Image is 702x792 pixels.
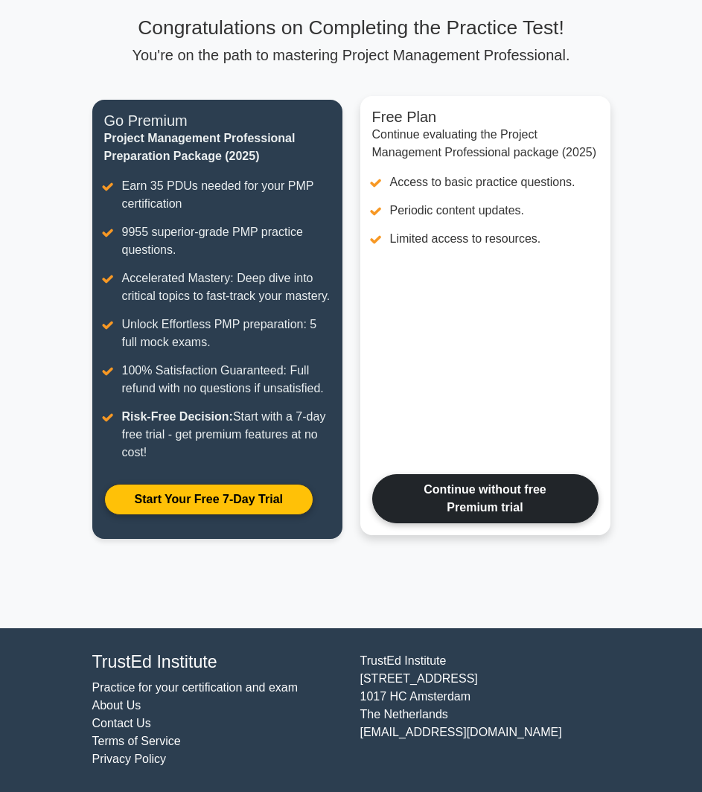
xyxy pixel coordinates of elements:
a: Start Your Free 7-Day Trial [104,484,313,515]
a: Practice for your certification and exam [92,681,299,694]
h4: TrustEd Institute [92,652,342,673]
h3: Congratulations on Completing the Practice Test! [92,16,610,40]
div: TrustEd Institute [STREET_ADDRESS] 1017 HC Amsterdam The Netherlands [EMAIL_ADDRESS][DOMAIN_NAME] [351,652,619,768]
a: Terms of Service [92,735,181,747]
p: You're on the path to mastering Project Management Professional. [92,46,610,64]
a: Contact Us [92,717,151,729]
a: Privacy Policy [92,753,167,765]
a: About Us [92,699,141,712]
a: Continue without free Premium trial [372,474,599,523]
